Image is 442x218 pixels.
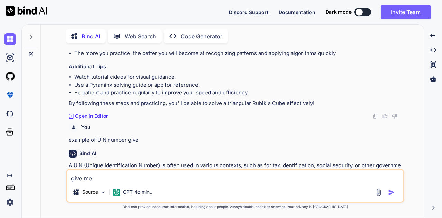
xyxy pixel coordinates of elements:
img: darkCloudIdeIcon [4,108,16,120]
img: Bind AI [6,6,47,16]
p: Bind can provide inaccurate information, including about people. Always double-check its answers.... [66,204,404,209]
img: copy [373,113,378,119]
img: icon [388,189,395,196]
img: chat [4,33,16,45]
textarea: give me [67,170,403,182]
li: Use a Pyraminx solving guide or app for reference. [74,81,403,89]
span: Dark mode [326,9,352,16]
li: Watch tutorial videos for visual guidance. [74,73,403,81]
p: Code Generator [181,32,222,40]
h6: Bind AI [79,150,96,157]
p: By following these steps and practicing, you'll be able to solve a triangular Rubik's Cube effect... [69,99,403,107]
img: GPT-4o mini [113,189,120,196]
img: Pick Models [100,189,106,195]
img: attachment [375,188,383,196]
h6: You [81,124,90,131]
span: Documentation [279,9,315,15]
p: example of UIN number give [69,136,403,144]
span: Discord Support [229,9,268,15]
button: Discord Support [229,9,268,16]
h3: Additional Tips [69,63,403,71]
img: settings [4,196,16,208]
img: ai-studio [4,52,16,64]
p: Source [82,189,98,196]
p: GPT-4o min.. [123,189,152,196]
p: Web Search [125,32,156,40]
p: Bind AI [81,32,100,40]
img: like [382,113,388,119]
li: The more you practice, the better you will become at recognizing patterns and applying algorithms... [74,49,403,57]
p: A UIN (Unique Identification Number) is often used in various contexts, such as for tax identific... [69,162,403,177]
li: Be patient and practice regularly to improve your speed and efficiency. [74,89,403,97]
p: Open in Editor [75,113,108,120]
button: Invite Team [381,5,431,19]
button: Documentation [279,9,315,16]
img: premium [4,89,16,101]
img: dislike [392,113,397,119]
img: githubLight [4,70,16,82]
